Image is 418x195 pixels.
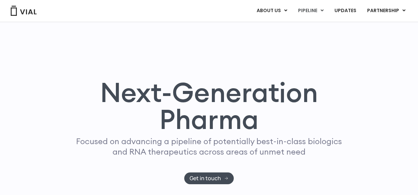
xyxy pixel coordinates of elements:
a: PIPELINEMenu Toggle [293,5,329,17]
a: ABOUT USMenu Toggle [251,5,292,17]
h1: Next-Generation Pharma [63,79,355,133]
a: PARTNERSHIPMenu Toggle [362,5,411,17]
p: Focused on advancing a pipeline of potentially best-in-class biologics and RNA therapeutics acros... [73,136,345,157]
a: Get in touch [184,172,234,184]
span: Get in touch [190,176,221,181]
a: UPDATES [329,5,361,17]
img: Vial Logo [10,6,37,16]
